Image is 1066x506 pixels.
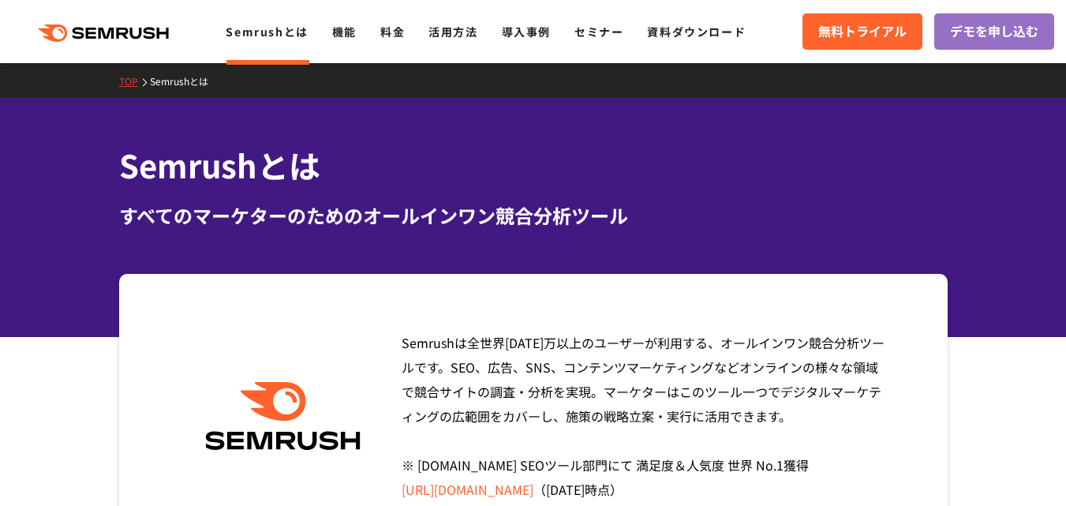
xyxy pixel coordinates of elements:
div: すべてのマーケターのためのオールインワン競合分析ツール [119,201,948,230]
a: Semrushとは [226,24,308,39]
a: 資料ダウンロード [647,24,746,39]
a: [URL][DOMAIN_NAME] [402,480,533,499]
a: 料金 [380,24,405,39]
a: 導入事例 [502,24,551,39]
img: Semrush [197,382,368,451]
a: 無料トライアル [802,13,922,50]
h1: Semrushとは [119,142,948,189]
a: Semrushとは [150,74,220,88]
a: セミナー [574,24,623,39]
span: デモを申し込む [950,21,1038,42]
a: 活用方法 [428,24,477,39]
a: 機能 [332,24,357,39]
span: Semrushは全世界[DATE]万以上のユーザーが利用する、オールインワン競合分析ツールです。SEO、広告、SNS、コンテンツマーケティングなどオンラインの様々な領域で競合サイトの調査・分析を... [402,333,885,499]
a: デモを申し込む [934,13,1054,50]
a: TOP [119,74,150,88]
span: 無料トライアル [818,21,907,42]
